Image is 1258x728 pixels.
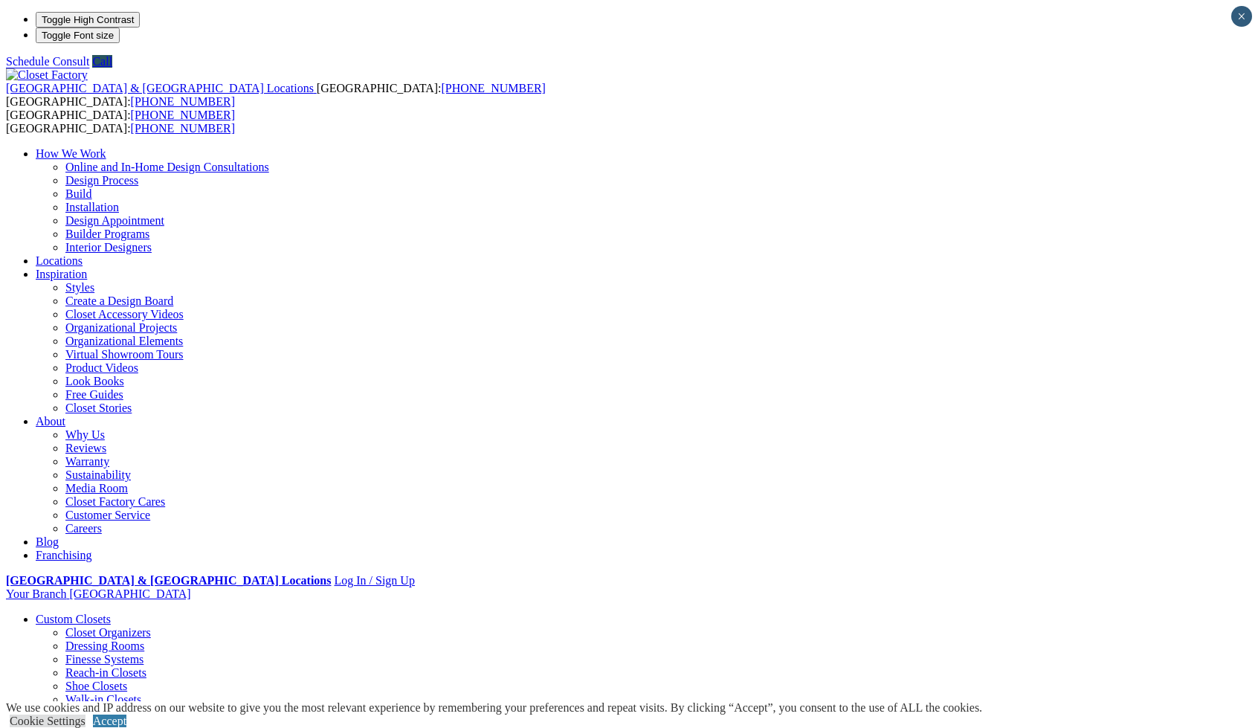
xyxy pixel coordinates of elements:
[6,82,546,108] span: [GEOGRAPHIC_DATA]: [GEOGRAPHIC_DATA]:
[65,294,173,307] a: Create a Design Board
[65,241,152,254] a: Interior Designers
[65,201,119,213] a: Installation
[65,666,146,679] a: Reach-in Closets
[65,640,144,652] a: Dressing Rooms
[65,468,131,481] a: Sustainability
[36,147,106,160] a: How We Work
[65,455,109,468] a: Warranty
[93,715,126,727] a: Accept
[92,55,112,68] a: Call
[65,335,183,347] a: Organizational Elements
[65,187,92,200] a: Build
[36,254,83,267] a: Locations
[6,701,982,715] div: We use cookies and IP address on our website to give you the most relevant experience by remember...
[6,55,89,68] a: Schedule Consult
[65,161,269,173] a: Online and In-Home Design Consultations
[65,228,149,240] a: Builder Programs
[1231,6,1252,27] button: Close
[65,361,138,374] a: Product Videos
[6,587,66,600] span: Your Branch
[131,95,235,108] a: [PHONE_NUMBER]
[6,587,191,600] a: Your Branch [GEOGRAPHIC_DATA]
[36,268,87,280] a: Inspiration
[10,715,86,727] a: Cookie Settings
[65,626,151,639] a: Closet Organizers
[36,535,59,548] a: Blog
[6,109,235,135] span: [GEOGRAPHIC_DATA]: [GEOGRAPHIC_DATA]:
[6,82,314,94] span: [GEOGRAPHIC_DATA] & [GEOGRAPHIC_DATA] Locations
[36,28,120,43] button: Toggle Font size
[65,442,106,454] a: Reviews
[65,174,138,187] a: Design Process
[36,613,111,625] a: Custom Closets
[36,12,140,28] button: Toggle High Contrast
[65,693,141,706] a: Walk-in Closets
[6,82,317,94] a: [GEOGRAPHIC_DATA] & [GEOGRAPHIC_DATA] Locations
[131,122,235,135] a: [PHONE_NUMBER]
[69,587,190,600] span: [GEOGRAPHIC_DATA]
[65,509,150,521] a: Customer Service
[65,653,143,666] a: Finesse Systems
[42,14,134,25] span: Toggle High Contrast
[65,402,132,414] a: Closet Stories
[65,375,124,387] a: Look Books
[65,321,177,334] a: Organizational Projects
[42,30,114,41] span: Toggle Font size
[65,522,102,535] a: Careers
[36,549,92,561] a: Franchising
[6,68,88,82] img: Closet Factory
[65,482,128,495] a: Media Room
[36,415,65,428] a: About
[65,308,184,320] a: Closet Accessory Videos
[65,428,105,441] a: Why Us
[65,495,165,508] a: Closet Factory Cares
[65,388,123,401] a: Free Guides
[6,574,331,587] a: [GEOGRAPHIC_DATA] & [GEOGRAPHIC_DATA] Locations
[65,214,164,227] a: Design Appointment
[334,574,414,587] a: Log In / Sign Up
[65,281,94,294] a: Styles
[65,348,184,361] a: Virtual Showroom Tours
[441,82,545,94] a: [PHONE_NUMBER]
[131,109,235,121] a: [PHONE_NUMBER]
[65,680,127,692] a: Shoe Closets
